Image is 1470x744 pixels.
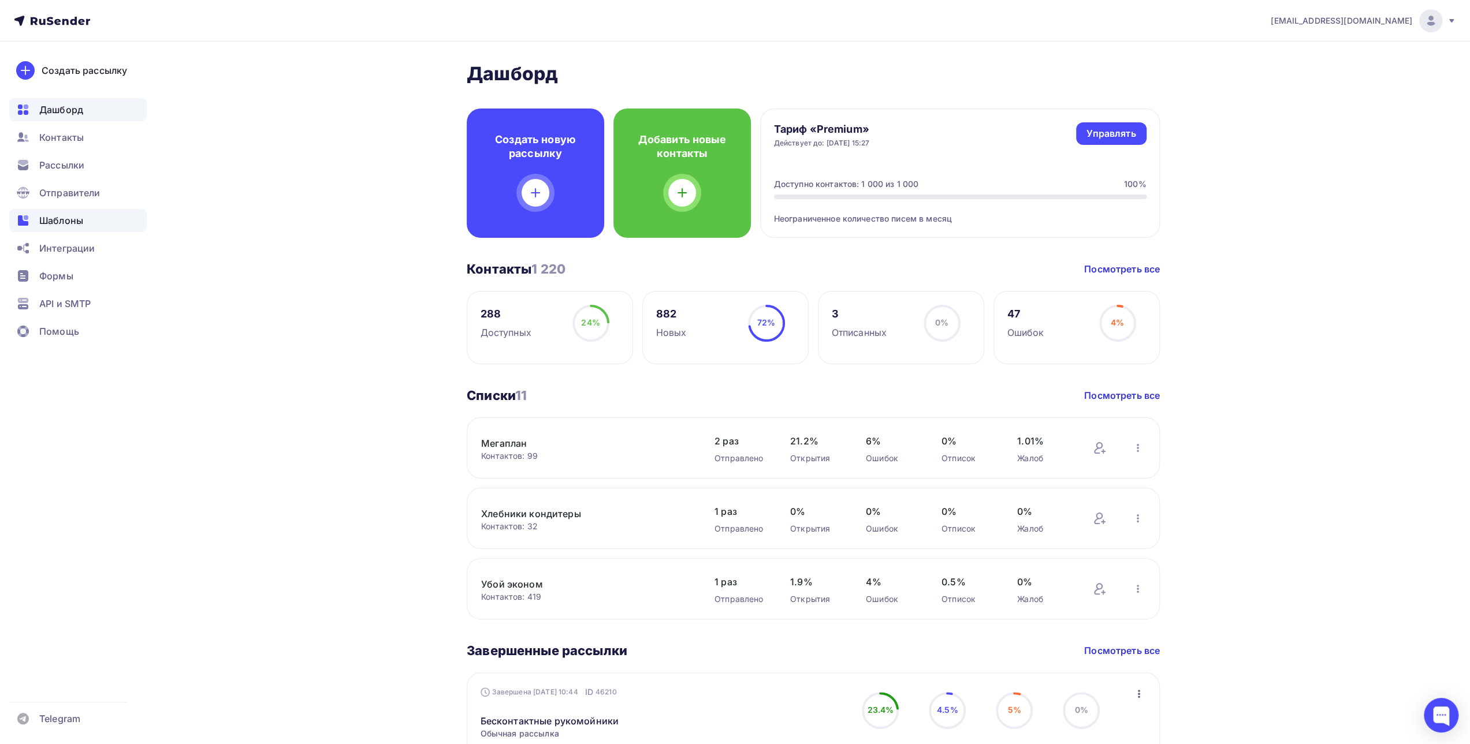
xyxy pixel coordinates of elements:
[866,453,918,464] div: Ошибок
[481,326,531,339] div: Доступных
[1008,705,1021,715] span: 5%
[9,126,147,149] a: Контакты
[481,686,617,698] div: Завершена [DATE] 10:44
[941,504,994,518] span: 0%
[867,705,894,715] span: 23.4%
[935,317,948,327] span: 0%
[1111,317,1124,327] span: 4%
[1007,326,1044,339] div: Ошибок
[467,62,1160,85] h2: Дашборд
[790,575,843,589] span: 1.9%
[1271,9,1456,32] a: [EMAIL_ADDRESS][DOMAIN_NAME]
[481,507,678,521] a: Хлебники кондитеры
[832,326,887,339] div: Отписанных
[531,261,565,276] span: 1 220
[790,523,843,534] div: Открытия
[1007,307,1044,321] div: 47
[9,154,147,177] a: Рассылки
[757,317,775,327] span: 72%
[714,523,767,534] div: Отправлено
[656,326,687,339] div: Новых
[1017,434,1070,448] span: 1.01%
[714,575,767,589] span: 1 раз
[515,388,527,403] span: 11
[790,593,843,605] div: Открытия
[481,436,678,450] a: Мегаплан
[714,434,767,448] span: 2 раз
[581,317,600,327] span: 24%
[481,450,691,462] div: Контактов: 99
[39,158,84,172] span: Рассылки
[9,264,147,287] a: Формы
[774,139,870,148] div: Действует до: [DATE] 15:27
[941,453,994,464] div: Отписок
[481,307,531,321] div: 288
[632,133,732,160] h4: Добавить новые контакты
[42,63,127,77] div: Создать рассылку
[39,324,79,338] span: Помощь
[9,98,147,121] a: Дашборд
[866,504,918,518] span: 0%
[481,728,559,739] span: Обычная рассылка
[832,307,887,321] div: 3
[1084,262,1160,276] a: Посмотреть все
[774,178,919,190] div: Доступно контактов: 1 000 из 1 000
[866,575,918,589] span: 4%
[714,593,767,605] div: Отправлено
[596,686,617,698] span: 46210
[1271,15,1412,27] span: [EMAIL_ADDRESS][DOMAIN_NAME]
[39,130,84,144] span: Контакты
[1017,504,1070,518] span: 0%
[39,214,83,227] span: Шаблоны
[39,103,83,117] span: Дашборд
[481,591,691,603] div: Контактов: 419
[481,577,678,591] a: Убой эконом
[941,523,994,534] div: Отписок
[714,504,767,518] span: 1 раз
[774,199,1147,225] div: Неограниченное количество писем в месяц
[9,181,147,204] a: Отправители
[9,209,147,232] a: Шаблоны
[1076,122,1146,145] a: Управлять
[1075,705,1088,715] span: 0%
[1017,453,1070,464] div: Жалоб
[941,575,994,589] span: 0.5%
[1017,593,1070,605] div: Жалоб
[1017,575,1070,589] span: 0%
[39,712,80,726] span: Telegram
[1084,388,1160,402] a: Посмотреть все
[866,593,918,605] div: Ошибок
[937,705,958,715] span: 4.5%
[656,307,687,321] div: 882
[39,269,73,283] span: Формы
[790,453,843,464] div: Открытия
[39,186,101,200] span: Отправители
[39,297,91,311] span: API и SMTP
[481,714,619,728] a: Бесконтактные рукомойники
[481,521,691,532] div: Контактов: 32
[866,434,918,448] span: 6%
[485,133,586,160] h4: Создать новую рассылку
[866,523,918,534] div: Ошибок
[1017,523,1070,534] div: Жалоб
[467,387,527,403] h3: Списки
[941,434,994,448] span: 0%
[1084,644,1160,657] a: Посмотреть все
[467,261,565,277] h3: Контакты
[585,686,593,698] span: ID
[1086,127,1136,140] div: Управлять
[1124,178,1147,190] div: 100%
[39,241,95,255] span: Интеграции
[714,453,767,464] div: Отправлено
[774,122,870,136] h4: Тариф «Premium»
[790,434,843,448] span: 21.2%
[941,593,994,605] div: Отписок
[467,642,627,659] h3: Завершенные рассылки
[790,504,843,518] span: 0%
